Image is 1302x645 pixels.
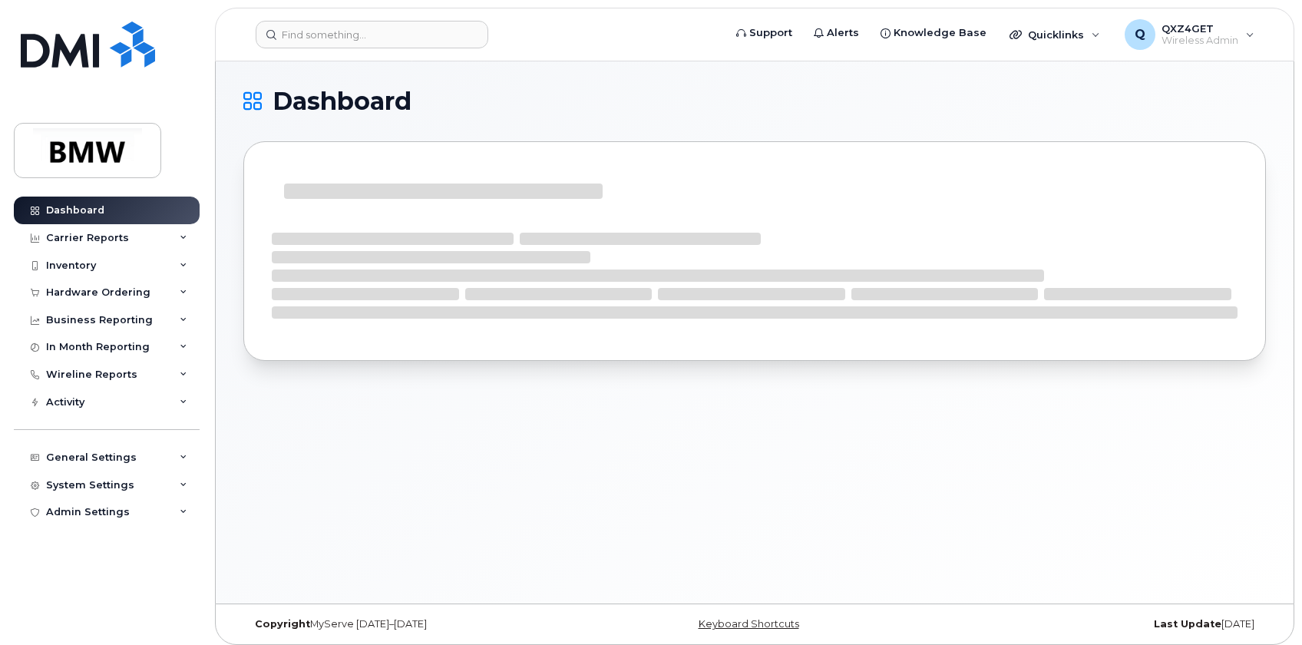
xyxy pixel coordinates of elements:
[1154,618,1221,630] strong: Last Update
[699,618,799,630] a: Keyboard Shortcuts
[925,618,1266,630] div: [DATE]
[273,90,411,113] span: Dashboard
[255,618,310,630] strong: Copyright
[243,618,584,630] div: MyServe [DATE]–[DATE]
